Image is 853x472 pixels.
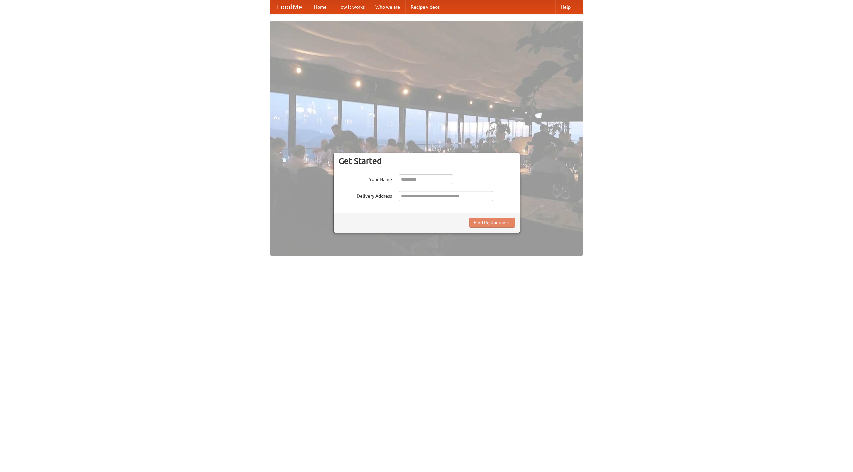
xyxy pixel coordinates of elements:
label: Delivery Address [339,191,392,199]
label: Your Name [339,174,392,183]
a: Help [555,0,576,14]
a: Recipe videos [405,0,445,14]
a: FoodMe [270,0,309,14]
a: How it works [332,0,370,14]
a: Who we are [370,0,405,14]
button: Find Restaurants! [469,218,515,228]
h3: Get Started [339,156,515,166]
a: Home [309,0,332,14]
